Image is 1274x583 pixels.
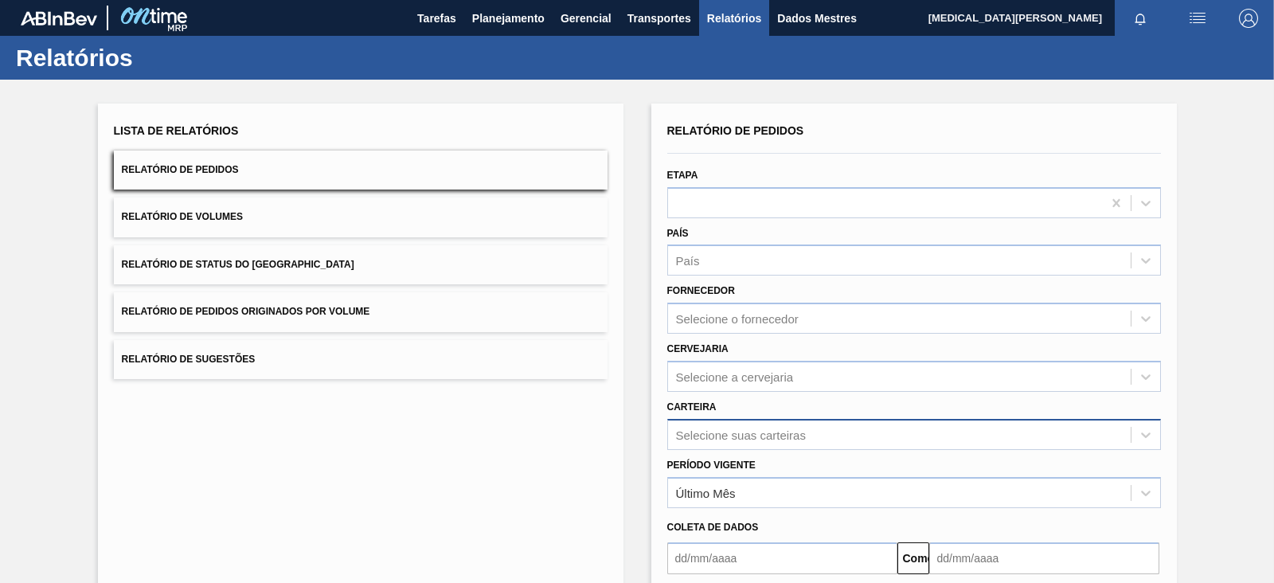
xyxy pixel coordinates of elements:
[777,12,857,25] font: Dados Mestres
[667,228,689,239] font: País
[897,542,929,574] button: Comeu
[676,254,700,268] font: País
[1239,9,1258,28] img: Sair
[1115,7,1166,29] button: Notificações
[122,307,370,318] font: Relatório de Pedidos Originados por Volume
[667,343,729,354] font: Cervejaria
[472,12,545,25] font: Planejamento
[667,401,717,413] font: Carteira
[114,198,608,237] button: Relatório de Volumes
[114,245,608,284] button: Relatório de Status do [GEOGRAPHIC_DATA]
[122,212,243,223] font: Relatório de Volumes
[903,552,940,565] font: Comeu
[122,164,239,175] font: Relatório de Pedidos
[667,285,735,296] font: Fornecedor
[417,12,456,25] font: Tarefas
[1188,9,1207,28] img: ações do usuário
[667,522,759,533] font: Coleta de dados
[114,124,239,137] font: Lista de Relatórios
[676,370,794,383] font: Selecione a cervejaria
[114,292,608,331] button: Relatório de Pedidos Originados por Volume
[667,170,698,181] font: Etapa
[667,460,756,471] font: Período Vigente
[16,45,133,71] font: Relatórios
[114,151,608,190] button: Relatório de Pedidos
[114,340,608,379] button: Relatório de Sugestões
[707,12,761,25] font: Relatórios
[928,12,1102,24] font: [MEDICAL_DATA][PERSON_NAME]
[627,12,691,25] font: Transportes
[122,259,354,270] font: Relatório de Status do [GEOGRAPHIC_DATA]
[676,312,799,326] font: Selecione o fornecedor
[676,428,806,441] font: Selecione suas carteiras
[21,11,97,25] img: TNhmsLtSVTkK8tSr43FrP2fwEKptu5GPRR3wAAAABJRU5ErkJggg==
[561,12,612,25] font: Gerencial
[667,124,804,137] font: Relatório de Pedidos
[667,542,897,574] input: dd/mm/aaaa
[122,354,256,365] font: Relatório de Sugestões
[929,542,1159,574] input: dd/mm/aaaa
[676,486,736,499] font: Último Mês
